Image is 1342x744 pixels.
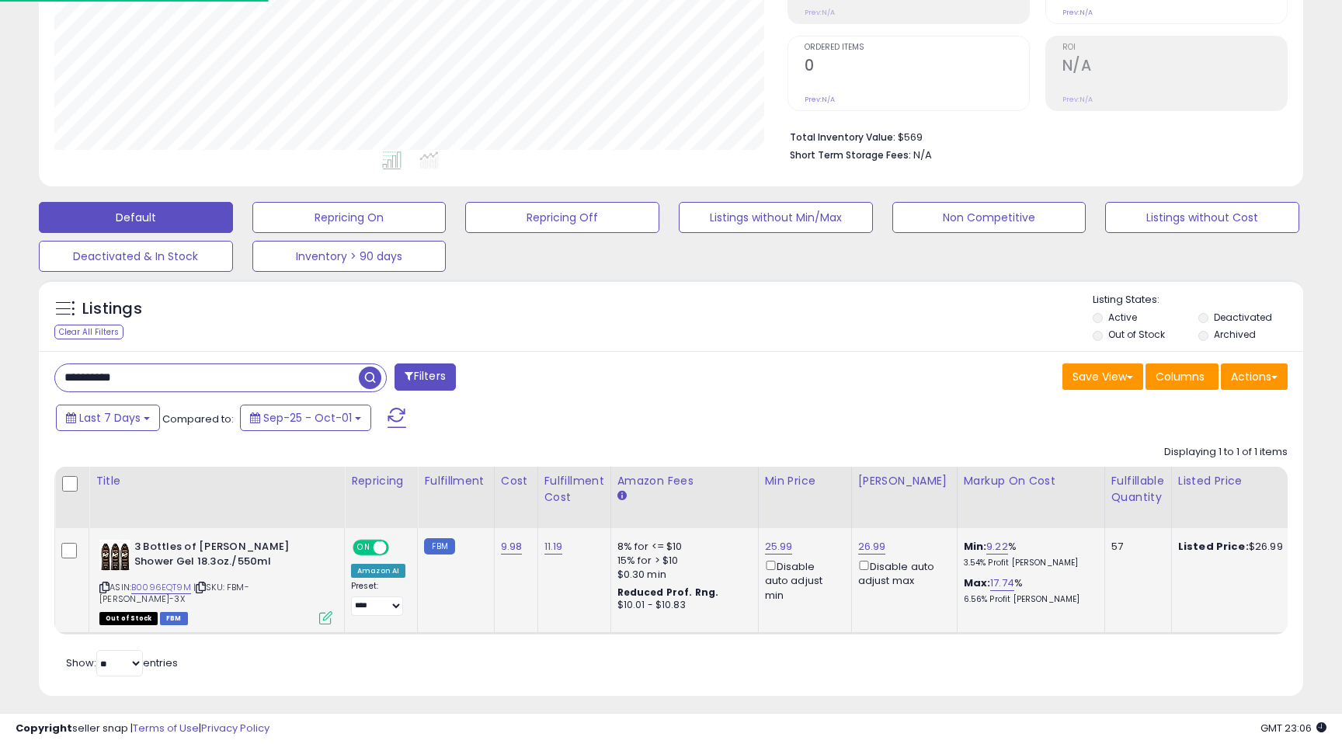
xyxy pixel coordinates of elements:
[1108,328,1165,341] label: Out of Stock
[1108,311,1137,324] label: Active
[395,363,455,391] button: Filters
[1214,328,1256,341] label: Archived
[765,473,845,489] div: Min Price
[858,473,951,489] div: [PERSON_NAME]
[913,148,932,162] span: N/A
[1178,473,1312,489] div: Listed Price
[805,95,835,104] small: Prev: N/A
[1111,540,1159,554] div: 57
[986,539,1008,555] a: 9.22
[263,410,352,426] span: Sep-25 - Oct-01
[82,298,142,320] h5: Listings
[1093,293,1302,308] p: Listing States:
[765,539,793,555] a: 25.99
[99,612,158,625] span: All listings that are currently out of stock and unavailable for purchase on Amazon
[964,539,987,554] b: Min:
[617,540,746,554] div: 8% for <= $10
[544,473,604,506] div: Fulfillment Cost
[131,581,191,594] a: B0096EQT9M
[162,412,234,426] span: Compared to:
[1156,369,1205,384] span: Columns
[805,43,1029,52] span: Ordered Items
[465,202,659,233] button: Repricing Off
[964,576,1093,605] div: %
[252,202,447,233] button: Repricing On
[16,721,72,735] strong: Copyright
[56,405,160,431] button: Last 7 Days
[544,539,563,555] a: 11.19
[39,241,233,272] button: Deactivated & In Stock
[240,405,371,431] button: Sep-25 - Oct-01
[790,130,895,144] b: Total Inventory Value:
[957,467,1104,528] th: The percentage added to the cost of goods (COGS) that forms the calculator for Min & Max prices.
[617,568,746,582] div: $0.30 min
[1111,473,1165,506] div: Fulfillable Quantity
[1062,8,1093,17] small: Prev: N/A
[617,489,627,503] small: Amazon Fees.
[351,581,405,616] div: Preset:
[99,540,332,623] div: ASIN:
[424,538,454,555] small: FBM
[66,655,178,670] span: Show: entries
[964,473,1098,489] div: Markup on Cost
[96,473,338,489] div: Title
[387,541,412,555] span: OFF
[964,558,1093,568] p: 3.54% Profit [PERSON_NAME]
[501,473,531,489] div: Cost
[805,8,835,17] small: Prev: N/A
[99,581,249,604] span: | SKU: FBM-[PERSON_NAME]-3X
[1062,363,1143,390] button: Save View
[790,148,911,162] b: Short Term Storage Fees:
[1062,43,1287,52] span: ROI
[1214,311,1272,324] label: Deactivated
[133,721,199,735] a: Terms of Use
[1062,95,1093,104] small: Prev: N/A
[79,410,141,426] span: Last 7 Days
[765,558,840,603] div: Disable auto adjust min
[201,721,269,735] a: Privacy Policy
[617,554,746,568] div: 15% for > $10
[790,127,1276,145] li: $569
[424,473,487,489] div: Fulfillment
[805,57,1029,78] h2: 0
[617,599,746,612] div: $10.01 - $10.83
[892,202,1086,233] button: Non Competitive
[617,473,752,489] div: Amazon Fees
[16,721,269,736] div: seller snap | |
[964,575,991,590] b: Max:
[1260,721,1326,735] span: 2025-10-9 23:06 GMT
[39,202,233,233] button: Default
[1178,539,1249,554] b: Listed Price:
[252,241,447,272] button: Inventory > 90 days
[964,594,1093,605] p: 6.56% Profit [PERSON_NAME]
[351,473,411,489] div: Repricing
[964,540,1093,568] div: %
[1146,363,1219,390] button: Columns
[351,564,405,578] div: Amazon AI
[1062,57,1287,78] h2: N/A
[617,586,719,599] b: Reduced Prof. Rng.
[354,541,374,555] span: ON
[99,540,130,571] img: 5179aIkFCEL._SL40_.jpg
[990,575,1014,591] a: 17.74
[134,540,323,572] b: 3 Bottles of [PERSON_NAME] Shower Gel 18.3oz./550ml
[54,325,123,339] div: Clear All Filters
[858,539,886,555] a: 26.99
[501,539,523,555] a: 9.98
[1221,363,1288,390] button: Actions
[1105,202,1299,233] button: Listings without Cost
[1164,445,1288,460] div: Displaying 1 to 1 of 1 items
[160,612,188,625] span: FBM
[858,558,945,588] div: Disable auto adjust max
[679,202,873,233] button: Listings without Min/Max
[1178,540,1307,554] div: $26.99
